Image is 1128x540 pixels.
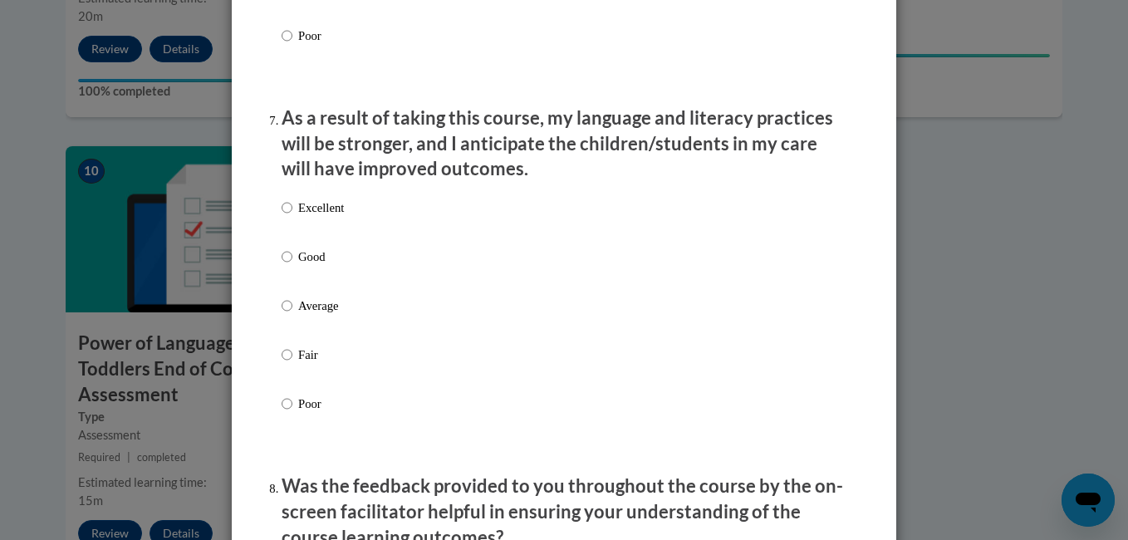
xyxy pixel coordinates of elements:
input: Average [282,297,292,315]
input: Fair [282,346,292,364]
input: Poor [282,395,292,413]
p: Poor [298,395,344,413]
input: Excellent [282,199,292,217]
input: Poor [282,27,292,45]
p: Excellent [298,199,344,217]
p: Fair [298,346,344,364]
p: Average [298,297,344,315]
p: As a result of taking this course, my language and literacy practices will be stronger, and I ant... [282,106,846,182]
p: Good [298,248,344,266]
input: Good [282,248,292,266]
p: Poor [298,27,344,45]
